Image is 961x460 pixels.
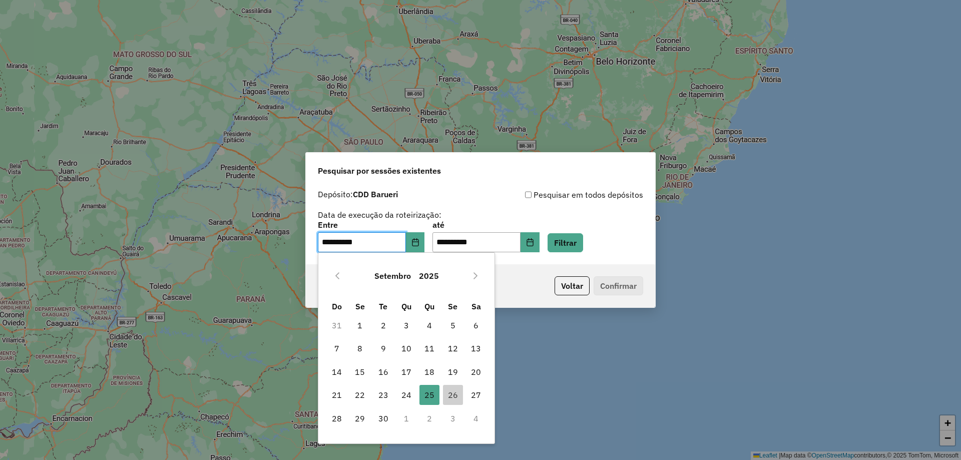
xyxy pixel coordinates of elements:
span: 8 [350,338,370,358]
td: 23 [371,383,394,406]
td: 18 [418,360,441,383]
span: 5 [443,315,463,335]
td: 16 [371,360,394,383]
button: Voltar [555,276,590,295]
td: 15 [348,360,371,383]
span: 13 [466,338,486,358]
span: 20 [466,362,486,382]
td: 4 [418,314,441,337]
label: Entre [318,219,424,231]
span: Te [379,301,387,311]
td: 3 [441,406,464,429]
span: 19 [443,362,463,382]
button: Choose Year [415,264,443,288]
span: 22 [350,385,370,405]
span: 7 [327,338,347,358]
span: 23 [373,385,393,405]
td: 27 [464,383,488,406]
button: Previous Month [329,268,345,284]
td: 25 [418,383,441,406]
span: 14 [327,362,347,382]
td: 13 [464,337,488,360]
button: Filtrar [548,233,583,252]
span: 30 [373,408,393,428]
td: 22 [348,383,371,406]
button: Choose Month [370,264,415,288]
td: 17 [395,360,418,383]
td: 2 [418,406,441,429]
td: 30 [371,406,394,429]
td: 24 [395,383,418,406]
div: Pesquisar em todos depósitos [480,189,643,201]
td: 28 [325,406,348,429]
div: Choose Date [318,252,495,444]
td: 26 [441,383,464,406]
span: Se [355,301,365,311]
td: 11 [418,337,441,360]
span: 26 [443,385,463,405]
span: 4 [419,315,439,335]
td: 7 [325,337,348,360]
td: 4 [464,406,488,429]
span: Sa [471,301,481,311]
label: Depósito: [318,188,398,200]
td: 10 [395,337,418,360]
td: 1 [348,314,371,337]
strong: CDD Barueri [353,189,398,199]
span: 17 [396,362,416,382]
td: 2 [371,314,394,337]
span: 16 [373,362,393,382]
td: 29 [348,406,371,429]
span: Qu [424,301,434,311]
span: 9 [373,338,393,358]
td: 12 [441,337,464,360]
span: 11 [419,338,439,358]
button: Next Month [467,268,484,284]
td: 6 [464,314,488,337]
span: 21 [327,385,347,405]
span: 28 [327,408,347,428]
span: 24 [396,385,416,405]
td: 8 [348,337,371,360]
span: Qu [401,301,411,311]
td: 5 [441,314,464,337]
td: 31 [325,314,348,337]
span: Pesquisar por sessões existentes [318,165,441,177]
td: 9 [371,337,394,360]
span: 15 [350,362,370,382]
td: 3 [395,314,418,337]
span: 1 [350,315,370,335]
td: 20 [464,360,488,383]
span: 3 [396,315,416,335]
td: 19 [441,360,464,383]
span: 29 [350,408,370,428]
button: Choose Date [521,232,540,252]
span: 12 [443,338,463,358]
span: Do [332,301,342,311]
td: 21 [325,383,348,406]
span: 25 [419,385,439,405]
span: 10 [396,338,416,358]
td: 1 [395,406,418,429]
span: 27 [466,385,486,405]
span: 2 [373,315,393,335]
label: Data de execução da roteirização: [318,209,441,221]
td: 14 [325,360,348,383]
label: até [432,219,539,231]
button: Choose Date [406,232,425,252]
span: Se [448,301,457,311]
span: 6 [466,315,486,335]
span: 18 [419,362,439,382]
